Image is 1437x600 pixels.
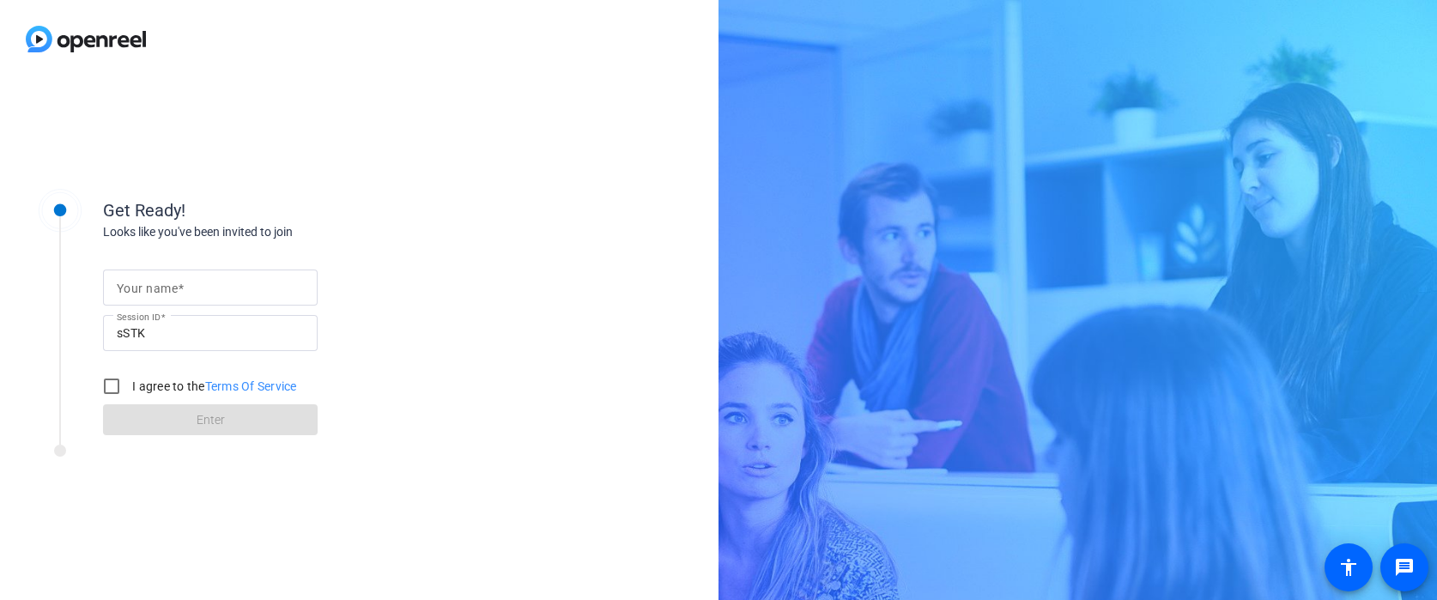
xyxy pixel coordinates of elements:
mat-label: Your name [117,282,178,295]
div: Looks like you've been invited to join [103,223,446,241]
mat-icon: message [1394,557,1415,578]
a: Terms Of Service [205,379,297,393]
label: I agree to the [129,378,297,395]
div: Get Ready! [103,197,446,223]
mat-icon: accessibility [1338,557,1359,578]
mat-label: Session ID [117,312,161,322]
